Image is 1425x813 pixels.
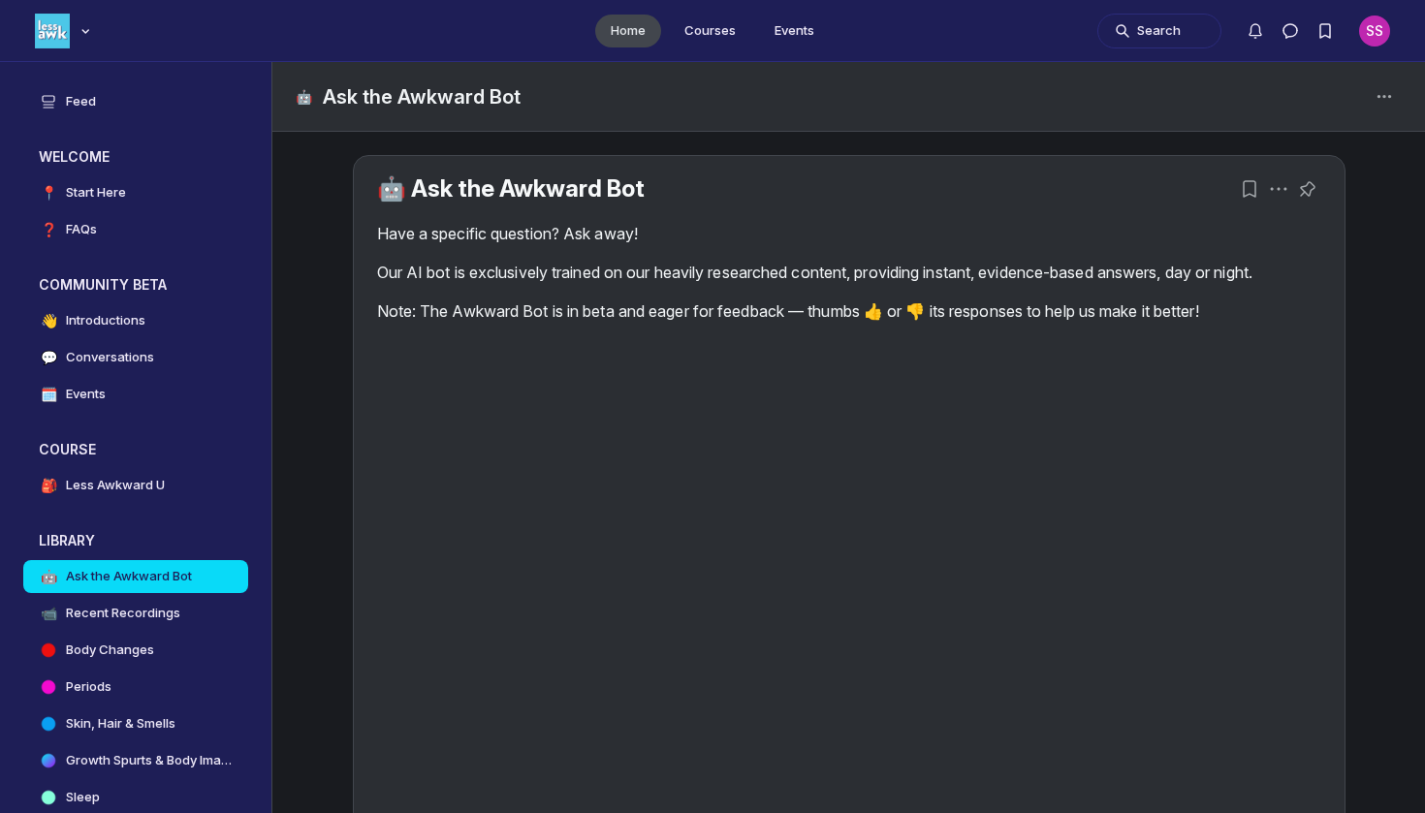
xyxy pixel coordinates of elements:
[1238,14,1273,48] button: Notifications
[66,220,97,239] h4: FAQs
[35,14,70,48] img: Less Awkward Hub logo
[39,275,167,295] h3: COMMUNITY BETA
[296,87,315,107] span: 🤖
[23,434,248,465] button: COURSECollapse space
[39,385,58,404] span: 🗓️
[377,174,645,203] a: 🤖 Ask the Awkward Bot
[39,311,58,330] span: 👋
[595,15,661,47] a: Home
[66,677,111,697] h4: Periods
[669,15,751,47] a: Courses
[1367,79,1402,114] button: Space settings
[1359,16,1390,47] button: User menu options
[1373,85,1396,109] svg: Space settings
[23,525,248,556] button: LIBRARYCollapse space
[1236,175,1263,203] button: Bookmarks
[1273,14,1308,48] button: Direct messages
[39,220,58,239] span: ❓
[35,12,95,50] button: Less Awkward Hub logo
[39,604,58,623] span: 📹
[1359,16,1390,47] div: SS
[1097,14,1221,48] button: Search
[759,15,830,47] a: Events
[39,567,58,586] span: 🤖
[377,299,1321,323] p: Note: The Awkward Bot is in beta and eager for feedback — thumbs 👍 or 👎 its responses to help us ...
[23,469,248,502] a: 🎒Less Awkward U
[66,751,233,770] h4: Growth Spurts & Body Image
[66,183,126,203] h4: Start Here
[66,641,154,660] h4: Body Changes
[66,385,106,404] h4: Events
[1308,14,1343,48] button: Bookmarks
[23,176,248,209] a: 📍Start Here
[1265,175,1292,203] button: Post actions
[66,567,192,586] h4: Ask the Awkward Bot
[66,92,96,111] h4: Feed
[377,222,1321,245] p: Have a specific question? Ask away!
[66,476,165,495] h4: Less Awkward U
[23,85,248,118] a: Feed
[66,311,145,330] h4: Introductions
[39,147,110,167] h3: WELCOME
[23,304,248,337] a: 👋Introductions
[23,634,248,667] a: Body Changes
[323,83,521,110] h1: Ask the Awkward Bot
[66,348,154,367] h4: Conversations
[272,62,1425,132] header: Page Header
[23,141,248,172] button: WELCOMECollapse space
[39,348,58,367] span: 💬
[377,261,1321,284] p: Our AI bot is exclusively trained on our heavily researched content, providing instant, evidence-...
[23,341,248,374] a: 💬Conversations
[23,560,248,593] a: 🤖Ask the Awkward Bot
[66,604,180,623] h4: Recent Recordings
[23,597,248,630] a: 📹Recent Recordings
[39,476,58,495] span: 🎒
[23,744,248,777] a: Growth Spurts & Body Image
[23,213,248,246] a: ❓FAQs
[39,440,96,459] h3: COURSE
[23,671,248,704] a: Periods
[39,183,58,203] span: 📍
[23,269,248,300] button: COMMUNITY BETACollapse space
[39,531,95,550] h3: LIBRARY
[66,714,175,734] h4: Skin, Hair & Smells
[66,788,100,807] h4: Sleep
[23,378,248,411] a: 🗓️Events
[23,707,248,740] a: Skin, Hair & Smells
